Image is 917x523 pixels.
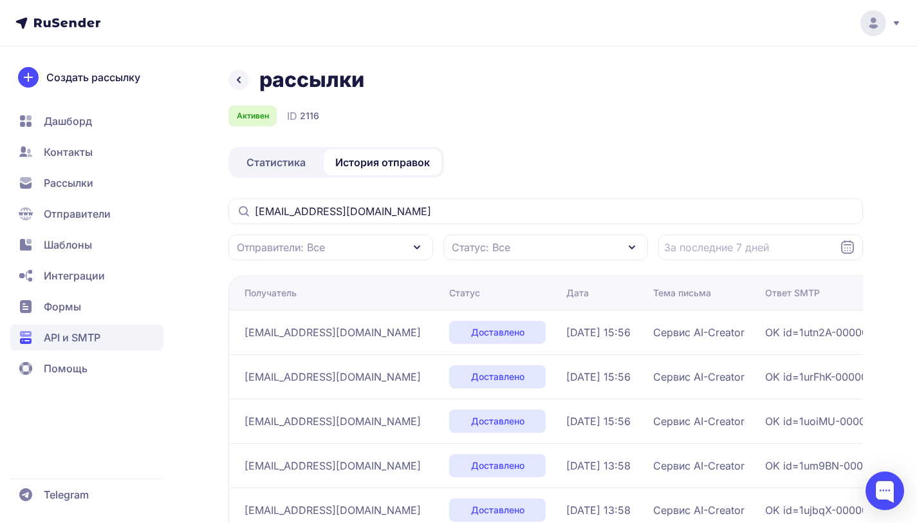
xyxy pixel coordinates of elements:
[228,198,863,224] input: Поиск
[566,502,631,518] span: [DATE] 13:58
[658,234,863,260] input: Datepicker input
[46,70,140,85] span: Создать рассылку
[44,330,100,345] span: API и SMTP
[566,369,631,385] span: [DATE] 15:56
[10,482,163,508] a: Telegram
[245,369,421,385] span: [EMAIL_ADDRESS][DOMAIN_NAME]
[653,414,745,429] span: Сервис AI-Creator
[471,326,524,339] span: Доставлено
[44,144,93,160] span: Контакты
[653,458,745,473] span: Сервис AI-Creator
[653,287,711,300] div: Тема письма
[44,299,81,314] span: Формы
[566,287,589,300] div: Дата
[335,155,430,170] span: История отправок
[245,287,297,300] div: Получатель
[246,155,306,170] span: Статистика
[245,458,421,473] span: [EMAIL_ADDRESS][DOMAIN_NAME]
[471,415,524,428] span: Доставлено
[653,502,745,518] span: Сервис AI-Creator
[300,109,319,122] span: 2116
[765,287,820,300] div: Ответ SMTP
[245,414,421,429] span: [EMAIL_ADDRESS][DOMAIN_NAME]
[449,287,480,300] div: Статус
[471,370,524,383] span: Доставлено
[245,325,421,340] span: [EMAIL_ADDRESS][DOMAIN_NAME]
[566,458,631,473] span: [DATE] 13:58
[44,175,93,191] span: Рассылки
[452,240,510,255] span: Статус: Все
[231,149,321,175] a: Статистика
[471,504,524,517] span: Доставлено
[324,149,441,175] a: История отправок
[237,111,269,121] span: Активен
[287,108,319,124] div: ID
[44,237,92,252] span: Шаблоны
[259,67,364,93] h1: рассылки
[653,325,745,340] span: Сервис AI-Creator
[566,414,631,429] span: [DATE] 15:56
[44,113,92,129] span: Дашборд
[566,325,631,340] span: [DATE] 15:56
[471,459,524,472] span: Доставлено
[245,502,421,518] span: [EMAIL_ADDRESS][DOMAIN_NAME]
[653,369,745,385] span: Сервис AI-Creator
[237,240,325,255] span: Отправители: Все
[44,268,105,283] span: Интеграции
[44,361,88,376] span: Помощь
[44,487,89,502] span: Telegram
[44,206,111,222] span: Отправители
